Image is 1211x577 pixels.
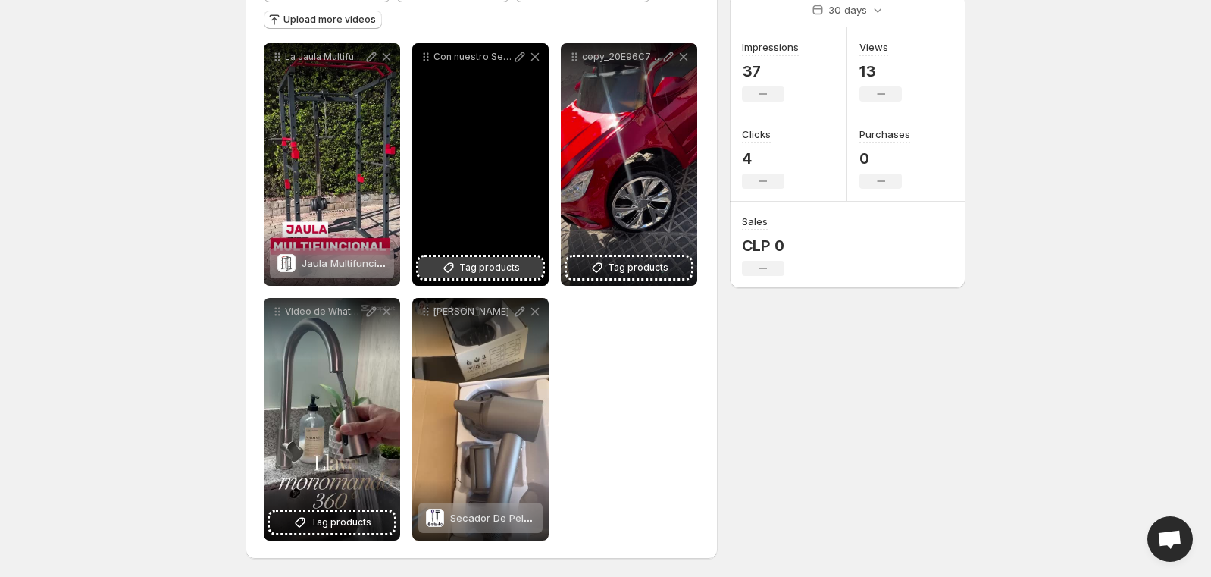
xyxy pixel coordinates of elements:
h3: Sales [742,214,768,229]
button: Upload more videos [264,11,382,29]
img: Jaula Multifuncional Power Rack R300 Gym Con Polea [277,254,296,272]
h3: Views [859,39,888,55]
p: Video de WhatsApp [DATE] a las 091801_534aff02 [285,306,364,318]
div: Video de WhatsApp [DATE] a las 091801_534aff02Tag products [264,298,400,541]
span: Tag products [608,260,668,275]
button: Tag products [567,257,691,278]
p: La Jaula Multifuncional Rack R300 con poleas ya est disponible en cielomarketcl _ Inclu [285,51,364,63]
span: Upload more videos [283,14,376,26]
div: Open chat [1147,516,1193,562]
span: Secador De Pelo Tipo Dyson Supersonic Con Difusor [PERSON_NAME] [450,512,783,524]
p: [PERSON_NAME] [433,306,512,318]
h3: Purchases [859,127,910,142]
p: 30 days [828,2,867,17]
h3: Impressions [742,39,799,55]
div: Con nuestro Set de Mancuernas 6KG podrs tonificar ganar fuerza y mantenerte en forma [PERSON_NAME... [412,43,549,286]
p: copy_20E96C7C-97F9-4A50-B0B4-59C1AC91DDD2 [582,51,661,63]
button: Tag products [270,512,394,533]
button: Tag products [418,257,543,278]
p: 4 [742,149,784,168]
p: Con nuestro Set de Mancuernas 6KG podrs tonificar ganar fuerza y mantenerte en forma [PERSON_NAME] [433,51,512,63]
div: La Jaula Multifuncional Rack R300 con poleas ya est disponible en cielomarketcl _ IncluJaula Mult... [264,43,400,286]
h3: Clicks [742,127,771,142]
p: 0 [859,149,910,168]
span: Tag products [311,515,371,530]
p: 37 [742,62,799,80]
div: [PERSON_NAME]Secador De Pelo Tipo Dyson Supersonic Con Difusor MoradoSecador De Pelo Tipo Dyson S... [412,298,549,541]
span: Tag products [459,260,520,275]
div: copy_20E96C7C-97F9-4A50-B0B4-59C1AC91DDD2Tag products [561,43,697,286]
img: Secador De Pelo Tipo Dyson Supersonic Con Difusor Morado [426,509,444,527]
p: 13 [859,62,902,80]
span: Jaula Multifuncional Power Rack R300 Gym Con Polea [302,257,562,269]
p: CLP 0 [742,237,784,255]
